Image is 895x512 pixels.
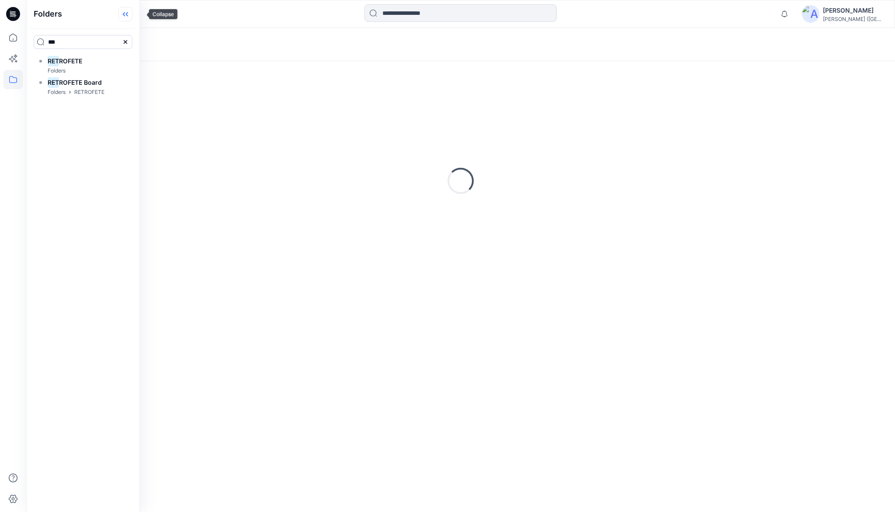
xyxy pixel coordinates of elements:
[48,55,59,67] mark: RET
[802,5,819,23] img: avatar
[48,76,59,88] mark: RET
[823,5,884,16] div: [PERSON_NAME]
[59,79,102,86] span: ROFETE Board
[59,57,82,65] span: ROFETE
[48,88,66,97] p: Folders
[823,16,884,22] div: [PERSON_NAME] ([GEOGRAPHIC_DATA]) Exp...
[48,66,66,76] p: Folders
[74,88,104,97] p: RETROFETE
